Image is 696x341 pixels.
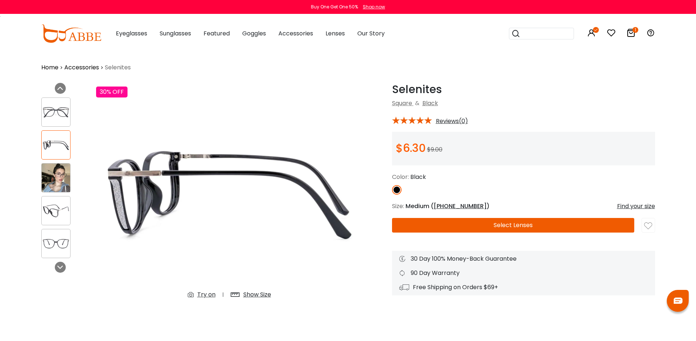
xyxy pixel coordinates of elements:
[406,202,490,210] span: Medium ( )
[326,29,345,38] span: Lenses
[96,83,363,305] img: Selenites Black TR UniversalBridgeFit Frames from ABBE Glasses
[359,4,385,10] a: Shop now
[41,63,58,72] a: Home
[278,29,313,38] span: Accessories
[42,237,70,251] img: Selenites Black TR UniversalBridgeFit Frames from ABBE Glasses
[204,29,230,38] span: Featured
[363,4,385,10] div: Shop now
[422,99,438,107] a: Black
[96,87,128,97] div: 30% OFF
[42,138,70,152] img: Selenites Black TR UniversalBridgeFit Frames from ABBE Glasses
[392,83,655,96] h1: Selenites
[42,204,70,218] img: Selenites Black TR UniversalBridgeFit Frames from ABBE Glasses
[41,24,101,43] img: abbeglasses.com
[617,202,655,211] div: Find your size
[42,164,70,192] img: Selenites Black TR UniversalBridgeFit Frames from ABBE Glasses
[434,202,487,210] span: [PHONE_NUMBER]
[410,173,426,181] span: Black
[399,254,648,263] div: 30 Day 100% Money-Back Guarantee
[116,29,147,38] span: Eyeglasses
[311,4,358,10] div: Buy One Get One 50%
[242,29,266,38] span: Goggles
[399,283,648,292] div: Free Shipping on Orders $69+
[105,63,131,72] span: Selenites
[392,173,409,181] span: Color:
[392,202,404,210] span: Size:
[357,29,385,38] span: Our Story
[392,218,634,233] button: Select Lenses
[674,298,682,304] img: chat
[396,140,426,156] span: $6.30
[436,118,468,124] span: Reviews(0)
[392,99,412,107] a: Square
[197,290,216,299] div: Try on
[399,269,648,277] div: 90 Day Warranty
[160,29,191,38] span: Sunglasses
[427,145,442,154] span: $9.00
[64,63,99,72] a: Accessories
[627,30,635,38] a: 1
[42,105,70,119] img: Selenites Black TR UniversalBridgeFit Frames from ABBE Glasses
[243,290,271,299] div: Show Size
[632,27,638,33] i: 1
[414,99,421,107] span: &
[644,222,652,230] img: like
